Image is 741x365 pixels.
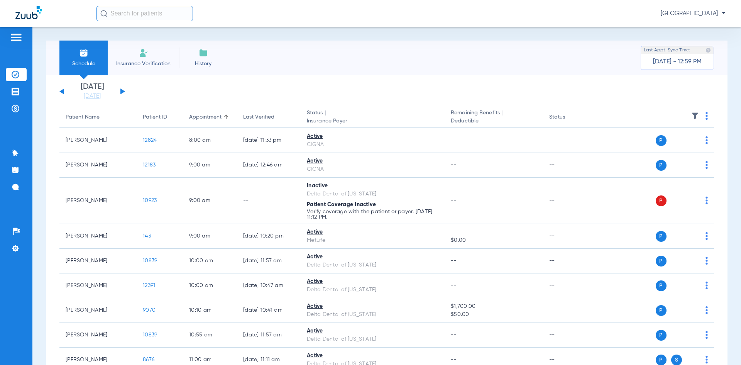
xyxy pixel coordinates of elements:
div: Active [307,253,438,261]
div: Last Verified [243,113,294,121]
span: -- [451,138,457,143]
span: P [656,280,667,291]
td: -- [543,224,595,249]
span: Patient Coverage Inactive [307,202,376,207]
td: [DATE] 10:41 AM [237,298,301,323]
td: 10:00 AM [183,273,237,298]
div: Active [307,132,438,141]
div: CIGNA [307,165,438,173]
td: 9:00 AM [183,224,237,249]
span: $0.00 [451,236,536,244]
div: Inactive [307,182,438,190]
td: [PERSON_NAME] [59,323,137,348]
td: -- [237,178,301,224]
td: -- [543,249,595,273]
td: [DATE] 10:20 PM [237,224,301,249]
img: Manual Insurance Verification [139,48,148,58]
span: P [656,160,667,171]
img: Schedule [79,48,88,58]
img: group-dot-blue.svg [705,282,708,289]
span: 10839 [143,332,157,338]
span: -- [451,198,457,203]
img: Zuub Logo [15,6,42,19]
span: Deductible [451,117,536,125]
img: group-dot-blue.svg [705,232,708,240]
td: -- [543,273,595,298]
div: Active [307,302,438,311]
div: Patient Name [66,113,100,121]
div: Delta Dental of [US_STATE] [307,335,438,343]
div: Last Verified [243,113,274,121]
div: Patient ID [143,113,167,121]
div: Appointment [189,113,222,121]
td: [DATE] 10:47 AM [237,273,301,298]
div: Active [307,228,438,236]
img: hamburger-icon [10,33,22,42]
td: 9:00 AM [183,178,237,224]
span: P [656,195,667,206]
img: group-dot-blue.svg [705,136,708,144]
span: -- [451,332,457,338]
a: [DATE] [69,92,115,100]
img: filter.svg [691,112,699,120]
img: History [199,48,208,58]
span: 12183 [143,162,156,168]
span: -- [451,228,536,236]
div: Appointment [189,113,231,121]
div: Patient Name [66,113,130,121]
img: group-dot-blue.svg [705,197,708,204]
span: 10923 [143,198,157,203]
div: CIGNA [307,141,438,149]
span: -- [451,162,457,168]
td: [PERSON_NAME] [59,298,137,323]
div: Delta Dental of [US_STATE] [307,311,438,319]
span: Last Appt. Sync Time: [644,46,690,54]
div: Delta Dental of [US_STATE] [307,261,438,269]
td: [DATE] 11:33 PM [237,128,301,153]
img: group-dot-blue.svg [705,112,708,120]
td: [PERSON_NAME] [59,249,137,273]
td: -- [543,153,595,178]
span: 12824 [143,138,157,143]
td: -- [543,323,595,348]
span: Insurance Payer [307,117,438,125]
iframe: Chat Widget [702,328,741,365]
span: Schedule [65,60,102,68]
img: Search Icon [100,10,107,17]
div: Delta Dental of [US_STATE] [307,286,438,294]
td: 9:00 AM [183,153,237,178]
th: Status [543,107,595,128]
span: -- [451,283,457,288]
span: $1,700.00 [451,302,536,311]
span: [GEOGRAPHIC_DATA] [661,10,726,17]
td: [PERSON_NAME] [59,178,137,224]
input: Search for patients [96,6,193,21]
th: Remaining Benefits | [445,107,543,128]
span: [DATE] - 12:59 PM [653,58,702,66]
img: group-dot-blue.svg [705,257,708,265]
td: [DATE] 12:46 AM [237,153,301,178]
span: 143 [143,233,151,239]
span: History [185,60,222,68]
td: -- [543,298,595,323]
div: MetLife [307,236,438,244]
td: [PERSON_NAME] [59,273,137,298]
td: -- [543,178,595,224]
span: $50.00 [451,311,536,319]
th: Status | [301,107,445,128]
div: Active [307,278,438,286]
span: 12391 [143,283,155,288]
span: Insurance Verification [113,60,173,68]
td: [PERSON_NAME] [59,153,137,178]
td: [PERSON_NAME] [59,128,137,153]
div: Delta Dental of [US_STATE] [307,190,438,198]
span: P [656,231,667,242]
span: P [656,330,667,341]
span: -- [451,357,457,362]
div: Patient ID [143,113,177,121]
td: -- [543,128,595,153]
span: P [656,256,667,267]
td: [DATE] 11:57 AM [237,249,301,273]
td: [PERSON_NAME] [59,224,137,249]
